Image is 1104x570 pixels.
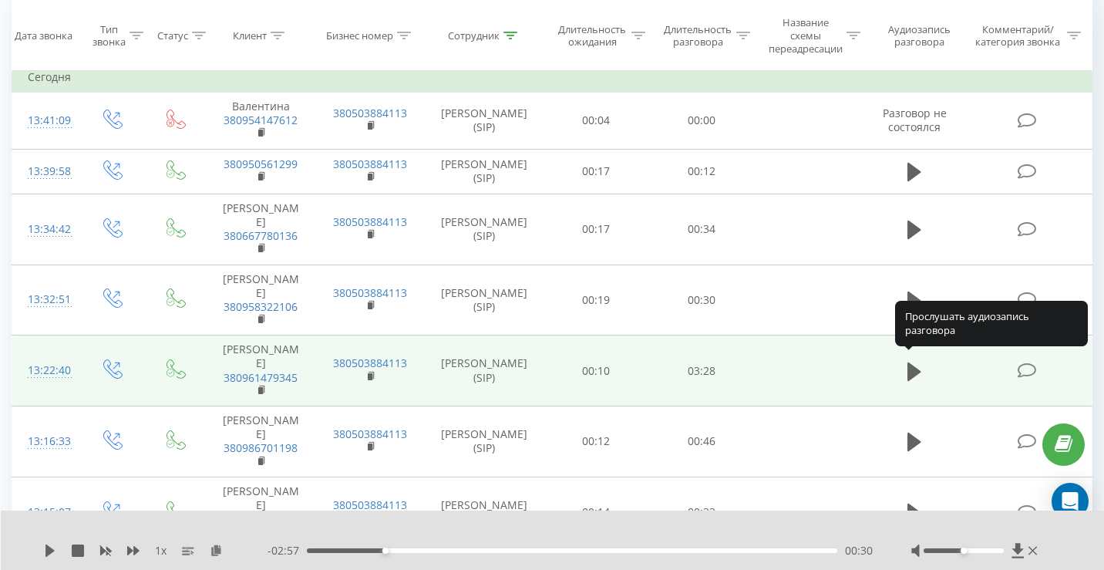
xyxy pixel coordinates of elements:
[878,22,961,49] div: Аудиозапись разговора
[224,440,298,455] a: 380986701198
[448,29,500,42] div: Сотрудник
[333,106,407,120] a: 380503884113
[224,113,298,127] a: 380954147612
[224,157,298,171] a: 380950561299
[224,228,298,243] a: 380667780136
[544,149,649,194] td: 00:17
[233,29,267,42] div: Клиент
[544,93,649,150] td: 00:04
[28,356,64,386] div: 13:22:40
[326,29,393,42] div: Бизнес номер
[649,265,755,336] td: 00:30
[206,93,315,150] td: Валентина
[1052,483,1089,520] div: Open Intercom Messenger
[333,427,407,441] a: 380503884113
[544,194,649,265] td: 00:17
[206,336,315,406] td: [PERSON_NAME]
[426,406,544,477] td: [PERSON_NAME] (SIP)
[28,285,64,315] div: 13:32:51
[544,406,649,477] td: 00:12
[206,194,315,265] td: [PERSON_NAME]
[544,336,649,406] td: 00:10
[649,149,755,194] td: 00:12
[426,93,544,150] td: [PERSON_NAME] (SIP)
[426,477,544,548] td: [PERSON_NAME] (SIP)
[206,265,315,336] td: [PERSON_NAME]
[333,157,407,171] a: 380503884113
[426,149,544,194] td: [PERSON_NAME] (SIP)
[28,214,64,245] div: 13:34:42
[426,265,544,336] td: [PERSON_NAME] (SIP)
[206,406,315,477] td: [PERSON_NAME]
[768,16,842,56] div: Название схемы переадресации
[268,543,307,558] span: - 02:57
[973,22,1063,49] div: Комментарий/категория звонка
[649,406,755,477] td: 00:46
[649,477,755,548] td: 00:33
[28,427,64,457] div: 13:16:33
[224,370,298,385] a: 380961479345
[649,93,755,150] td: 00:00
[157,29,188,42] div: Статус
[382,548,389,554] div: Accessibility label
[15,29,72,42] div: Дата звонка
[93,22,126,49] div: Тип звонка
[426,336,544,406] td: [PERSON_NAME] (SIP)
[333,214,407,229] a: 380503884113
[883,106,947,134] span: Разговор не состоялся
[28,106,64,136] div: 13:41:09
[895,301,1088,346] div: Прослушать аудиозапись разговора
[557,22,628,49] div: Длительность ожидания
[12,62,1092,93] td: Сегодня
[333,356,407,370] a: 380503884113
[224,299,298,314] a: 380958322106
[663,22,733,49] div: Длительность разговора
[649,336,755,406] td: 03:28
[155,543,167,558] span: 1 x
[544,477,649,548] td: 00:14
[28,497,64,528] div: 13:15:07
[961,548,967,554] div: Accessibility label
[206,477,315,548] td: [PERSON_NAME]
[333,285,407,300] a: 380503884113
[845,543,873,558] span: 00:30
[544,265,649,336] td: 00:19
[649,194,755,265] td: 00:34
[333,497,407,512] a: 380503884113
[28,157,64,187] div: 13:39:58
[426,194,544,265] td: [PERSON_NAME] (SIP)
